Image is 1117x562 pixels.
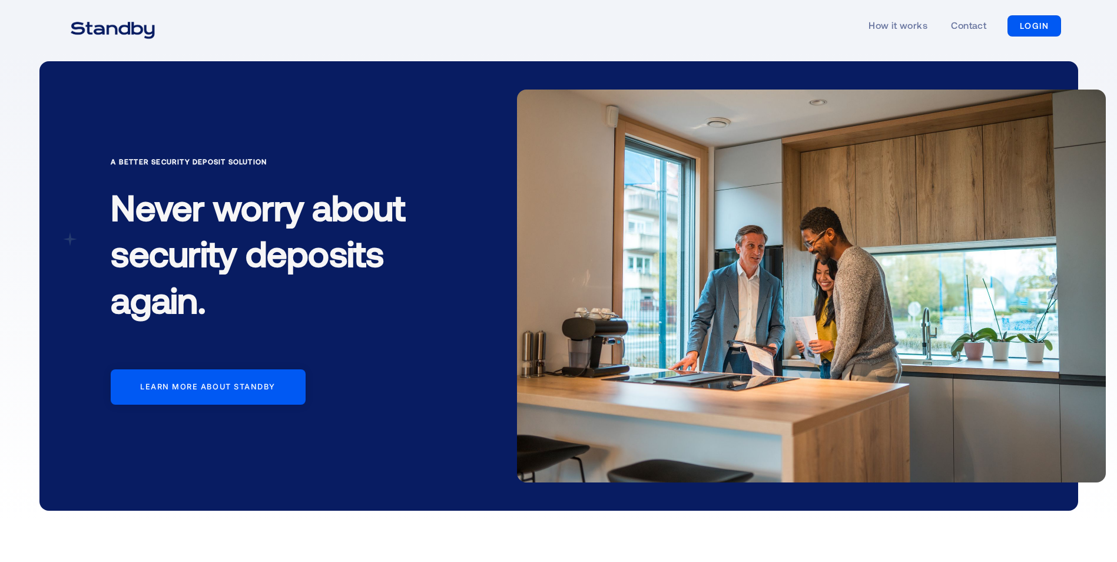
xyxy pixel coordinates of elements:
h1: Never worry about security deposits again. [111,174,440,341]
div: Learn more about standby [140,382,276,392]
a: LOGIN [1007,15,1061,37]
a: home [56,14,170,38]
a: Learn more about standby [111,369,306,405]
div: A Better Security Deposit Solution [111,156,440,167]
